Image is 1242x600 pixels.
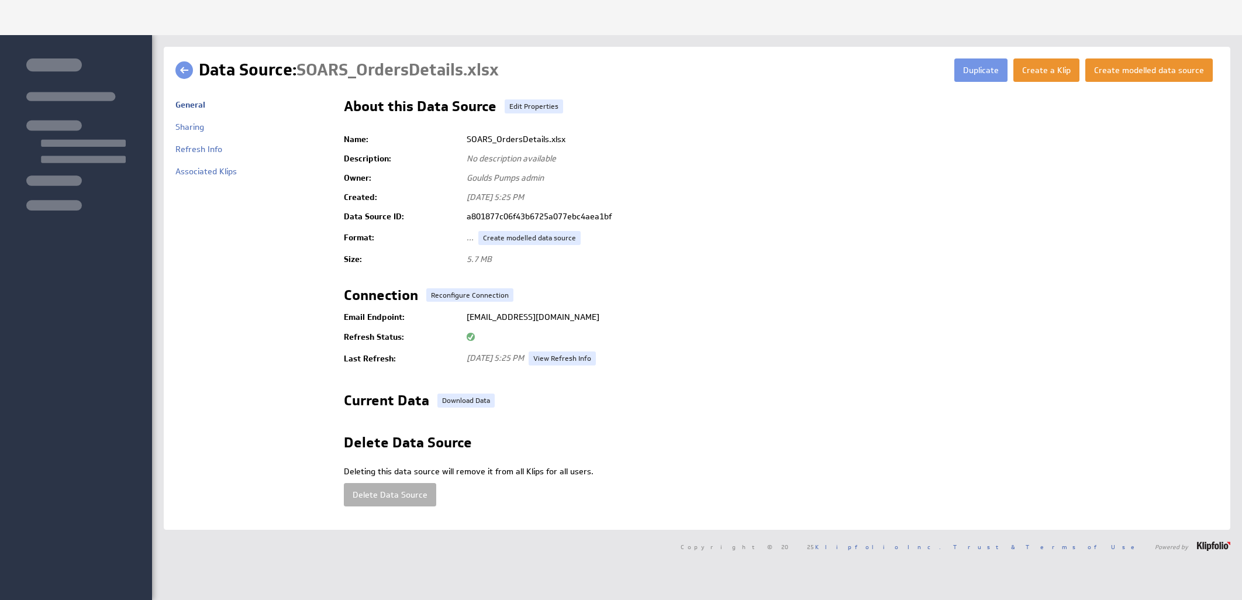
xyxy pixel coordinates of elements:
[426,288,513,302] button: Reconfigure Connection
[478,231,581,245] a: Create modelled data source
[437,394,495,408] a: Download Data
[467,232,474,243] span: ...
[344,188,461,207] td: Created:
[953,543,1143,551] a: Trust & Terms of Use
[461,306,1219,327] td: [EMAIL_ADDRESS][DOMAIN_NAME]
[344,483,436,506] button: Delete Data Source
[344,130,461,149] td: Name:
[344,149,461,168] td: Description:
[1197,542,1230,551] img: logo-footer.png
[344,327,461,347] td: Refresh Status:
[296,59,499,81] span: SOARS_OrdersDetails.xlsx
[175,99,205,110] a: General
[344,250,461,269] td: Size:
[175,122,204,132] a: Sharing
[461,130,1219,149] td: SOARS_OrdersDetails.xlsx
[344,394,429,412] h2: Current Data
[344,436,472,454] h2: Delete Data Source
[467,192,524,202] span: [DATE] 5:25 PM
[467,173,544,183] span: Goulds Pumps admin
[175,144,222,154] a: Refresh Info
[467,254,492,264] span: 5.7 MB
[175,166,237,177] a: Associated Klips
[344,466,1219,478] p: Deleting this data source will remove it from all Klips for all users.
[1085,58,1213,82] button: Create modelled data source
[1155,544,1188,550] span: Powered by
[461,207,1219,226] td: a801877c06f43b6725a077ebc4aea1bf
[344,288,418,307] h2: Connection
[344,168,461,188] td: Owner:
[344,347,461,370] td: Last Refresh:
[529,351,596,365] a: View Refresh Info
[344,99,496,118] h2: About this Data Source
[344,226,461,250] td: Format:
[505,99,563,113] a: Edit Properties
[344,306,461,327] td: Email Endpoint:
[954,58,1008,82] button: Duplicate
[1013,58,1079,82] button: Create a Klip
[344,207,461,226] td: Data Source ID:
[467,353,524,363] span: [DATE] 5:25 PM
[199,58,499,82] h1: Data Source:
[26,58,126,211] img: skeleton-sidenav.svg
[815,543,941,551] a: Klipfolio Inc.
[681,544,941,550] span: Copyright © 2025
[467,153,556,164] span: No description available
